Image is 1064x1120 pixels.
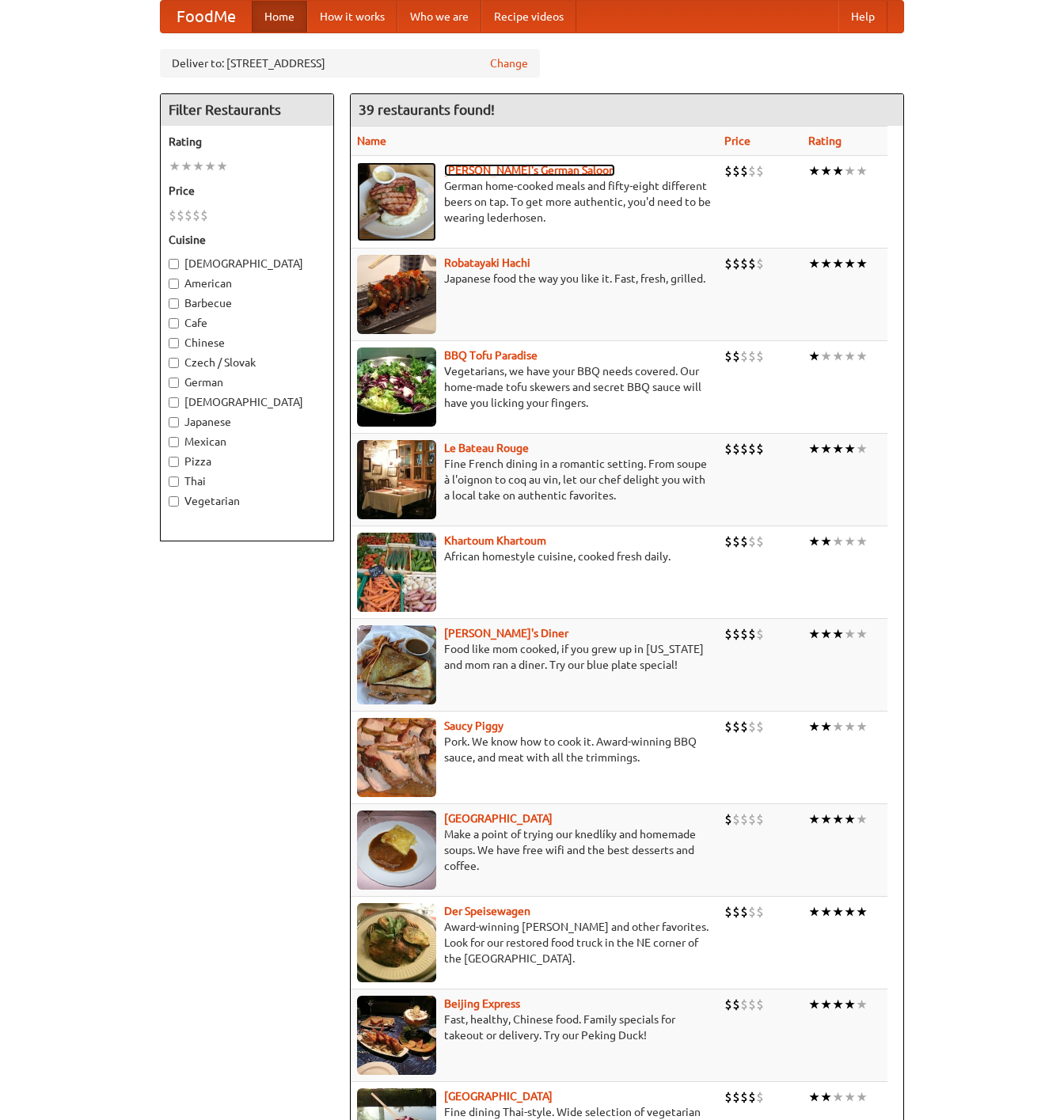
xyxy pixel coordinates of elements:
li: ★ [808,718,820,735]
img: sallys.jpg [357,625,436,704]
img: saucy.jpg [357,718,436,797]
input: Barbecue [169,298,179,309]
img: czechpoint.jpg [357,811,436,890]
li: $ [748,347,756,365]
img: khartoum.jpg [357,533,436,612]
b: [PERSON_NAME]'s Diner [444,627,568,640]
li: $ [732,718,740,735]
input: Czech / Slovak [169,358,179,368]
li: ★ [832,718,844,735]
li: $ [724,533,732,550]
li: ★ [844,625,856,643]
li: ★ [844,996,856,1013]
li: ★ [808,903,820,921]
a: [GEOGRAPHIC_DATA] [444,1090,553,1103]
li: ★ [204,158,216,175]
img: esthers.jpg [357,162,436,241]
ng-pluralize: 39 restaurants found! [359,102,495,117]
li: $ [748,903,756,921]
b: [PERSON_NAME]'s German Saloon [444,164,615,177]
li: $ [748,625,756,643]
p: Food like mom cooked, if you grew up in [US_STATE] and mom ran a diner. Try our blue plate special! [357,641,712,673]
li: ★ [844,811,856,828]
li: ★ [820,625,832,643]
li: ★ [844,1088,856,1106]
li: ★ [808,1088,820,1106]
li: ★ [820,718,832,735]
li: ★ [832,533,844,550]
li: $ [192,207,200,224]
input: Pizza [169,457,179,467]
p: Vegetarians, we have your BBQ needs covered. Our home-made tofu skewers and secret BBQ sauce will... [357,363,712,411]
label: Thai [169,473,325,489]
h5: Rating [169,134,325,150]
li: ★ [856,347,868,365]
li: $ [748,255,756,272]
li: ★ [808,625,820,643]
label: Barbecue [169,295,325,311]
li: $ [740,440,748,457]
label: [DEMOGRAPHIC_DATA] [169,394,325,410]
input: Chinese [169,338,179,348]
li: $ [748,996,756,1013]
a: Der Speisewagen [444,905,530,917]
b: Khartoum Khartoum [444,534,546,547]
a: BBQ Tofu Paradise [444,349,538,362]
li: $ [740,718,748,735]
li: ★ [832,811,844,828]
li: ★ [820,440,832,457]
p: Award-winning [PERSON_NAME] and other favorites. Look for our restored food truck in the NE corne... [357,919,712,966]
li: ★ [832,903,844,921]
a: Robatayaki Hachi [444,256,530,269]
li: ★ [856,1088,868,1106]
li: ★ [856,255,868,272]
li: $ [169,207,177,224]
input: American [169,279,179,289]
label: [DEMOGRAPHIC_DATA] [169,256,325,271]
li: $ [732,255,740,272]
li: $ [732,162,740,180]
li: $ [740,162,748,180]
li: $ [732,440,740,457]
img: beijing.jpg [357,996,436,1075]
li: $ [732,811,740,828]
li: $ [756,1088,764,1106]
li: ★ [856,162,868,180]
li: $ [732,996,740,1013]
li: $ [740,533,748,550]
li: ★ [820,347,832,365]
input: [DEMOGRAPHIC_DATA] [169,259,179,269]
li: ★ [192,158,204,175]
img: tofuparadise.jpg [357,347,436,427]
a: Home [252,1,307,32]
li: $ [756,440,764,457]
li: $ [756,903,764,921]
a: FoodMe [161,1,252,32]
a: Le Bateau Rouge [444,442,529,454]
p: African homestyle cuisine, cooked fresh daily. [357,549,712,564]
li: ★ [856,996,868,1013]
img: speisewagen.jpg [357,903,436,982]
li: $ [724,255,732,272]
li: $ [748,440,756,457]
li: $ [756,347,764,365]
li: ★ [820,996,832,1013]
li: $ [724,718,732,735]
li: $ [748,718,756,735]
input: Vegetarian [169,496,179,507]
input: Cafe [169,318,179,328]
li: ★ [856,718,868,735]
p: Fine French dining in a romantic setting. From soupe à l'oignon to coq au vin, let our chef delig... [357,456,712,503]
label: Czech / Slovak [169,355,325,370]
h5: Cuisine [169,232,325,248]
li: $ [748,811,756,828]
a: Change [490,55,528,71]
li: $ [756,533,764,550]
label: Mexican [169,434,325,450]
li: $ [748,1088,756,1106]
li: ★ [808,533,820,550]
li: ★ [844,903,856,921]
input: Mexican [169,437,179,447]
